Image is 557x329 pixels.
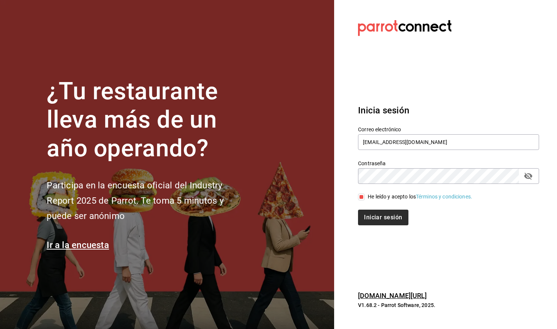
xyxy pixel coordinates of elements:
[47,240,109,250] a: Ir a la encuesta
[416,194,472,200] a: Términos y condiciones.
[358,301,539,309] p: V1.68.2 - Parrot Software, 2025.
[47,77,248,163] h1: ¿Tu restaurante lleva más de un año operando?
[47,178,248,223] h2: Participa en la encuesta oficial del Industry Report 2025 de Parrot. Te toma 5 minutos y puede se...
[358,210,408,225] button: Iniciar sesión
[358,126,539,132] label: Correo electrónico
[368,193,472,201] div: He leído y acepto los
[358,160,539,166] label: Contraseña
[522,170,535,182] button: passwordField
[358,134,539,150] input: Ingresa tu correo electrónico
[358,292,427,300] a: [DOMAIN_NAME][URL]
[358,104,539,117] h3: Inicia sesión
